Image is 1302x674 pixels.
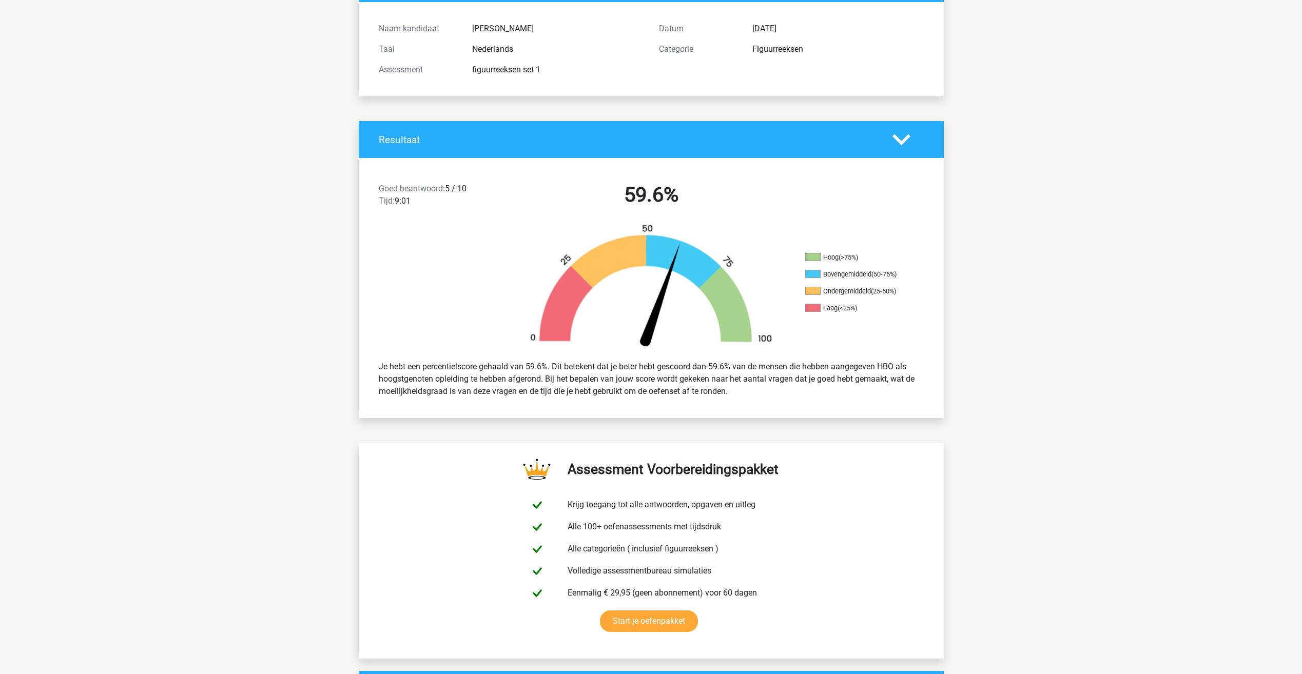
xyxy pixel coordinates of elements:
li: Laag [805,304,908,313]
div: Je hebt een percentielscore gehaald van 59.6%. Dit betekent dat je beter hebt gescoord dan 59.6% ... [371,356,931,402]
img: 60.fd1bc2cbb610.png [513,224,790,352]
div: Assessment [371,64,464,76]
div: (>75%) [839,253,858,261]
span: Goed beantwoord: [379,184,445,193]
div: (25-50%) [871,287,896,295]
div: [DATE] [745,23,931,35]
div: 5 / 10 9:01 [371,183,511,211]
div: Categorie [651,43,745,55]
h4: Resultaat [379,134,877,146]
span: Tijd: [379,196,395,206]
div: Nederlands [464,43,651,55]
a: Start je oefenpakket [600,610,698,632]
li: Hoog [805,253,908,262]
li: Bovengemiddeld [805,270,908,279]
div: Datum [651,23,745,35]
div: Naam kandidaat [371,23,464,35]
div: (<25%) [838,304,857,312]
div: (50-75%) [871,270,897,278]
h2: 59.6% [519,183,784,207]
div: Taal [371,43,464,55]
div: [PERSON_NAME] [464,23,651,35]
div: Figuurreeksen [745,43,931,55]
li: Ondergemiddeld [805,287,908,296]
div: figuurreeksen set 1 [464,64,651,76]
